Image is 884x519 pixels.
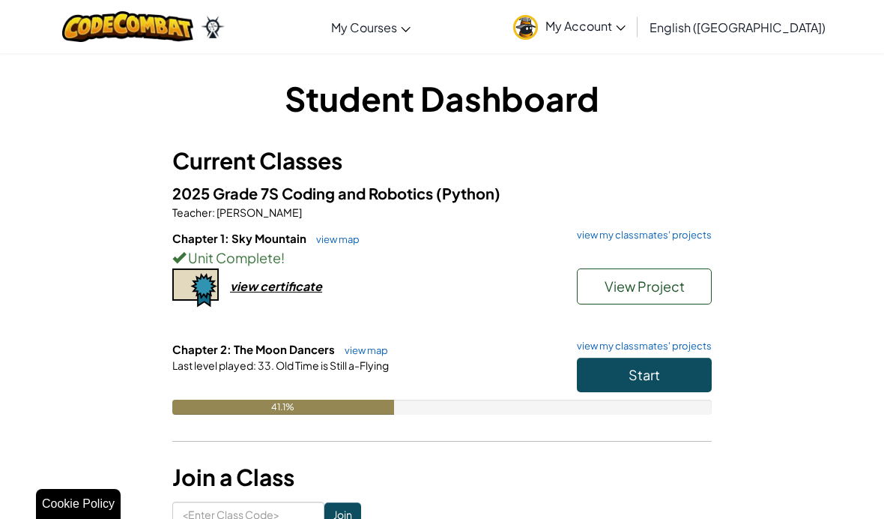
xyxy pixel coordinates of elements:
[172,75,712,121] h1: Student Dashboard
[172,278,322,294] a: view certificate
[212,205,215,219] span: :
[62,11,193,42] img: CodeCombat logo
[650,19,826,35] span: English ([GEOGRAPHIC_DATA])
[281,249,285,266] span: !
[172,268,219,307] img: certificate-icon.png
[506,3,633,50] a: My Account
[253,358,256,372] span: :
[172,342,337,356] span: Chapter 2: The Moon Dancers
[172,205,212,219] span: Teacher
[309,233,360,245] a: view map
[172,231,309,245] span: Chapter 1: Sky Mountain
[215,205,302,219] span: [PERSON_NAME]
[569,341,712,351] a: view my classmates' projects
[172,400,394,415] div: 41.1%
[513,15,538,40] img: avatar
[186,249,281,266] span: Unit Complete
[172,358,253,372] span: Last level played
[324,7,418,47] a: My Courses
[201,16,225,38] img: Ozaria
[36,489,121,519] div: Cookie Policy
[172,460,712,494] h3: Join a Class
[172,184,436,202] span: 2025 Grade 7S Coding and Robotics
[605,277,685,295] span: View Project
[577,268,712,304] button: View Project
[545,18,626,34] span: My Account
[230,278,322,294] div: view certificate
[629,366,660,383] span: Start
[642,7,833,47] a: English ([GEOGRAPHIC_DATA])
[569,230,712,240] a: view my classmates' projects
[331,19,397,35] span: My Courses
[274,358,389,372] span: Old Time is Still a-Flying
[577,358,712,392] button: Start
[337,344,388,356] a: view map
[256,358,274,372] span: 33.
[172,144,712,178] h3: Current Classes
[436,184,500,202] span: (Python)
